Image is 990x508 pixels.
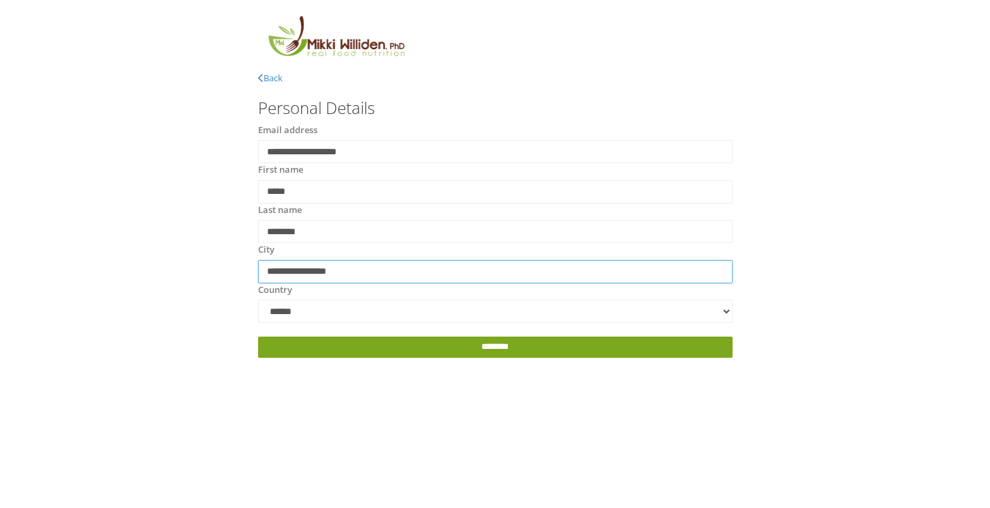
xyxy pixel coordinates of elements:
[258,283,292,297] label: Country
[258,99,733,117] h3: Personal Details
[258,72,283,84] a: Back
[258,243,274,257] label: City
[258,14,414,65] img: MikkiLogoMain.png
[258,203,302,217] label: Last name
[258,124,317,137] label: Email address
[258,163,303,177] label: First name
